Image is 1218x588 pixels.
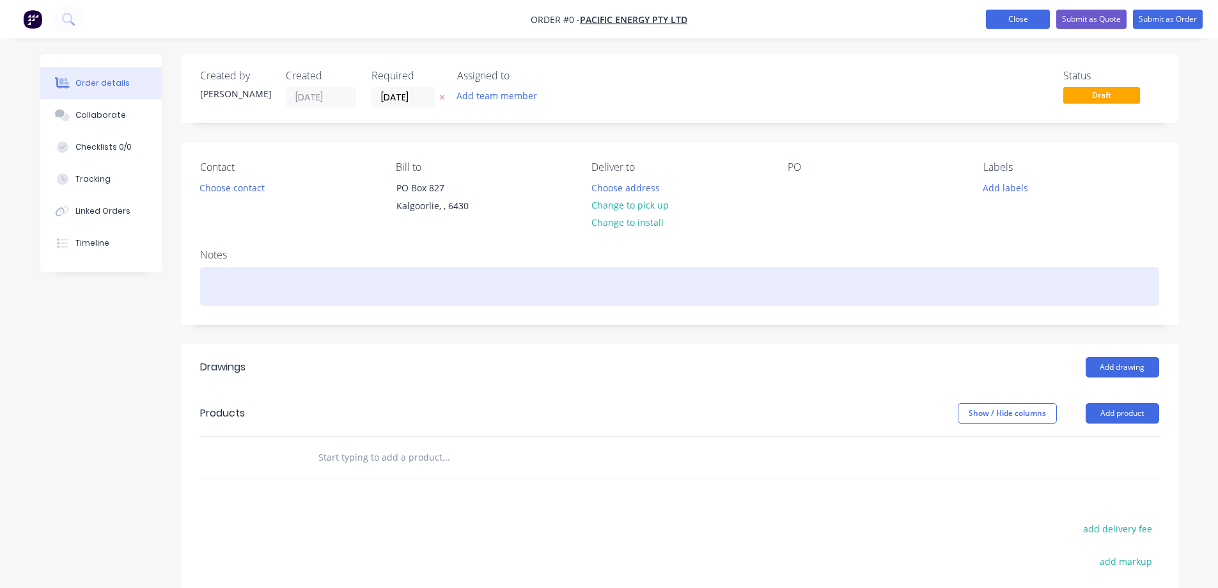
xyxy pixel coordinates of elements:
[75,237,109,249] div: Timeline
[200,406,245,421] div: Products
[958,403,1057,424] button: Show / Hide columns
[1056,10,1127,29] button: Submit as Quote
[23,10,42,29] img: Factory
[40,163,162,195] button: Tracking
[986,10,1050,29] button: Close
[200,249,1159,261] div: Notes
[75,205,130,217] div: Linked Orders
[591,161,767,173] div: Deliver to
[788,161,963,173] div: PO
[449,87,543,104] button: Add team member
[1133,10,1203,29] button: Submit as Order
[75,173,111,185] div: Tracking
[396,161,571,173] div: Bill to
[584,196,675,214] button: Change to pick up
[371,70,442,82] div: Required
[396,197,503,215] div: Kalgoorlie, , 6430
[580,13,687,26] a: Pacific Energy Pty Ltd
[457,87,544,104] button: Add team member
[40,99,162,131] button: Collaborate
[1063,87,1140,103] span: Draft
[1086,357,1159,377] button: Add drawing
[584,214,670,231] button: Change to install
[75,109,126,121] div: Collaborate
[584,179,666,196] button: Choose address
[386,179,513,219] div: PO Box 827Kalgoorlie, , 6430
[192,179,271,196] button: Choose contact
[396,179,503,197] div: PO Box 827
[200,87,270,100] div: [PERSON_NAME]
[976,179,1035,196] button: Add labels
[318,445,574,470] input: Start typing to add a product...
[1086,403,1159,424] button: Add product
[200,70,270,82] div: Created by
[1063,70,1159,82] div: Status
[983,161,1159,173] div: Labels
[75,77,130,89] div: Order details
[457,70,585,82] div: Assigned to
[75,141,132,153] div: Checklists 0/0
[40,227,162,259] button: Timeline
[40,195,162,227] button: Linked Orders
[286,70,356,82] div: Created
[40,67,162,99] button: Order details
[531,13,580,26] span: Order #0 -
[1093,553,1159,570] button: add markup
[40,131,162,163] button: Checklists 0/0
[200,360,246,375] div: Drawings
[1077,520,1159,537] button: add delivery fee
[200,161,375,173] div: Contact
